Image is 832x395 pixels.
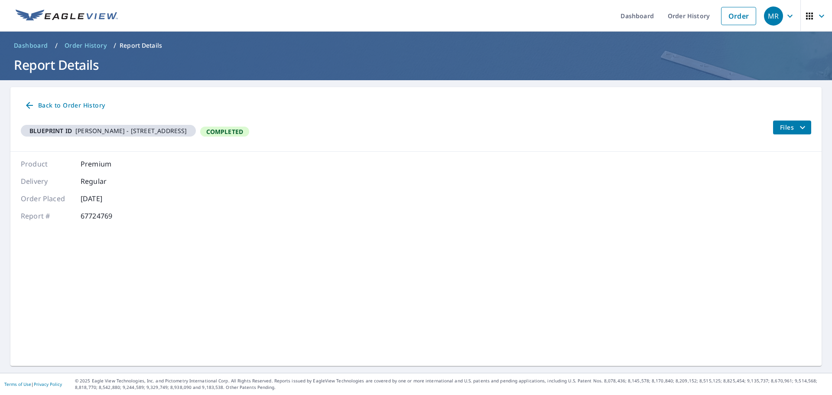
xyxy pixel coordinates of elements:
p: © 2025 Eagle View Technologies, Inc. and Pictometry International Corp. All Rights Reserved. Repo... [75,378,828,391]
button: filesDropdownBtn-67724769 [773,121,811,134]
em: Blueprint ID [29,127,72,135]
span: Completed [201,127,249,136]
p: Report Details [120,41,162,50]
span: Order History [65,41,107,50]
span: [PERSON_NAME] - [STREET_ADDRESS] [24,127,192,135]
a: Dashboard [10,39,52,52]
a: Terms of Use [4,381,31,387]
p: Order Placed [21,193,73,204]
li: / [114,40,116,51]
a: Order History [61,39,110,52]
h1: Report Details [10,56,822,74]
p: | [4,382,62,387]
p: 67724769 [81,211,133,221]
p: Report # [21,211,73,221]
p: Product [21,159,73,169]
span: Dashboard [14,41,48,50]
div: MR [764,7,783,26]
img: EV Logo [16,10,118,23]
li: / [55,40,58,51]
p: Regular [81,176,133,186]
p: Premium [81,159,133,169]
span: Files [780,122,808,133]
a: Back to Order History [21,98,108,114]
p: Delivery [21,176,73,186]
span: Back to Order History [24,100,105,111]
a: Order [721,7,756,25]
p: [DATE] [81,193,133,204]
nav: breadcrumb [10,39,822,52]
a: Privacy Policy [34,381,62,387]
